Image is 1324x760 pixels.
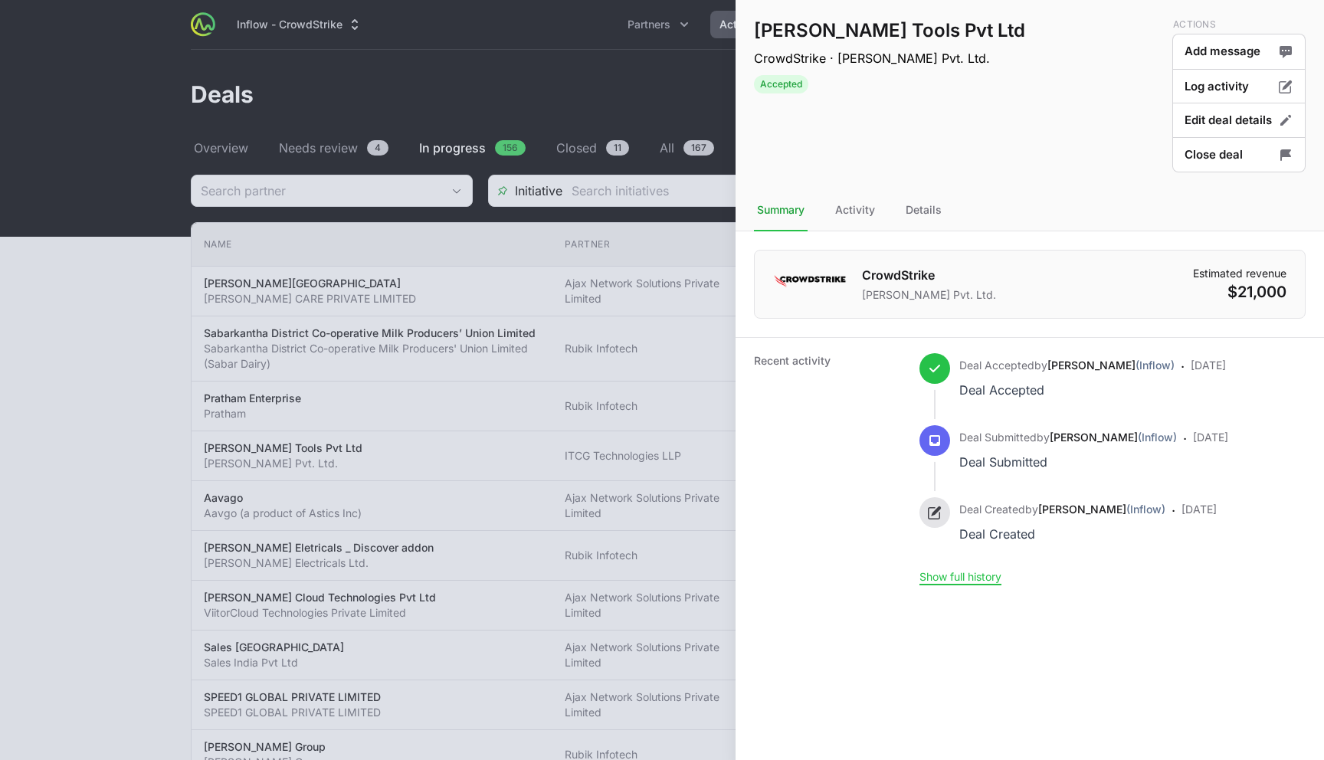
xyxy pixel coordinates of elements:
button: Add message [1172,34,1306,70]
dt: Recent activity [754,353,901,585]
div: Deal Submitted [959,451,1177,473]
p: CrowdStrike · [PERSON_NAME] Pvt. Ltd. [754,49,1025,67]
div: Details [903,190,945,231]
span: · [1183,428,1187,473]
button: Show full history [919,570,1001,584]
h1: CrowdStrike [862,266,996,284]
a: [PERSON_NAME](Inflow) [1038,503,1165,516]
span: Deal Submitted [959,431,1037,444]
div: Deal Accepted [959,379,1175,401]
span: Deal Accepted [959,359,1034,372]
p: [PERSON_NAME] Pvt. Ltd. [862,287,996,303]
span: (Inflow) [1126,503,1165,516]
span: (Inflow) [1136,359,1175,372]
time: [DATE] [1193,431,1228,444]
p: Actions [1173,18,1306,31]
button: Edit deal details [1172,103,1306,139]
time: [DATE] [1191,359,1226,372]
span: Deal Created [959,503,1025,516]
span: · [1172,500,1175,545]
div: Deal Created [959,523,1165,545]
ul: Activity history timeline [919,353,1228,569]
h1: [PERSON_NAME] Tools Pvt Ltd [754,18,1025,43]
a: [PERSON_NAME](Inflow) [1047,359,1175,372]
span: (Inflow) [1138,431,1177,444]
button: Log activity [1172,69,1306,105]
div: Summary [754,190,808,231]
dt: Estimated revenue [1193,266,1286,281]
button: Close deal [1172,137,1306,173]
div: Deal actions [1172,18,1306,172]
dd: $21,000 [1193,281,1286,303]
span: · [1181,356,1185,401]
nav: Tabs [736,190,1324,231]
div: Activity [832,190,878,231]
p: by [959,430,1177,445]
img: CrowdStrike [773,266,847,296]
time: [DATE] [1181,503,1217,516]
p: by [959,358,1175,373]
a: [PERSON_NAME](Inflow) [1050,431,1177,444]
p: by [959,502,1165,517]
